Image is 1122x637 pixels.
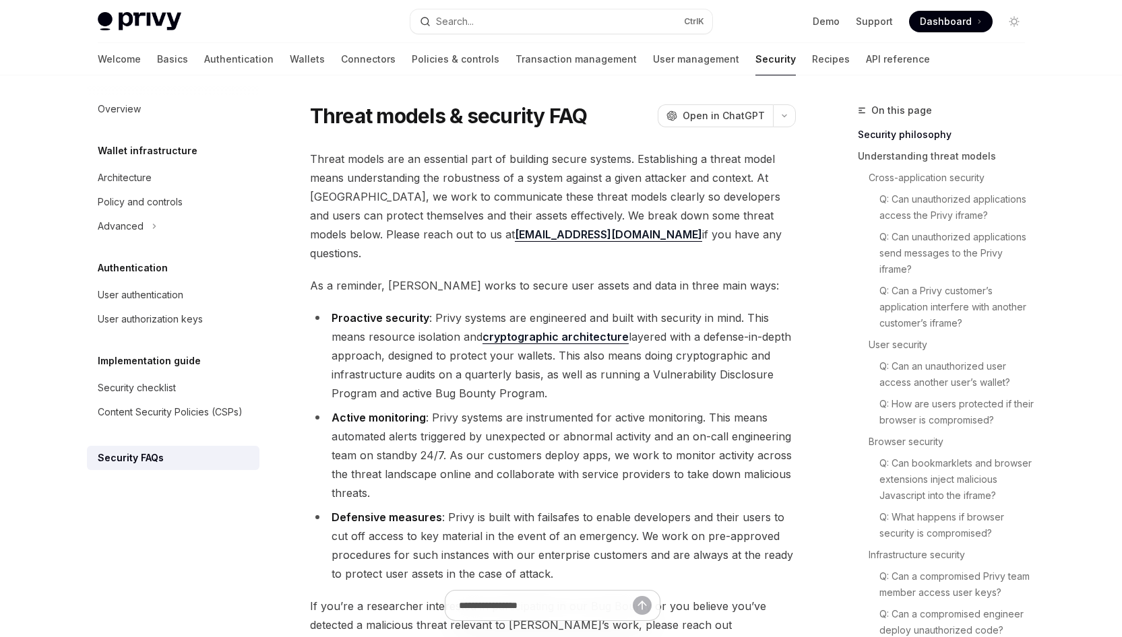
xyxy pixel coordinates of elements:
[98,194,183,210] div: Policy and controls
[683,109,765,123] span: Open in ChatGPT
[157,43,188,75] a: Basics
[866,43,930,75] a: API reference
[812,43,850,75] a: Recipes
[482,330,629,344] a: cryptographic architecture
[858,452,1036,506] a: Q: Can bookmarklets and browser extensions inject malicious Javascript into the iframe?
[1003,11,1025,32] button: Toggle dark mode
[332,311,429,325] strong: Proactive security
[516,43,637,75] a: Transaction management
[98,311,203,327] div: User authorization keys
[858,189,1036,226] a: Q: Can unauthorized applications access the Privy iframe?
[87,97,259,121] a: Overview
[909,11,993,32] a: Dashboard
[310,408,796,502] li: : Privy systems are instrumented for active monitoring. This means automated alerts triggered by ...
[310,104,588,128] h1: Threat models & security FAQ
[858,124,1036,145] a: Security philosophy
[98,143,197,159] h5: Wallet infrastructure
[858,167,1036,189] a: Cross-application security
[98,260,168,276] h5: Authentication
[98,450,164,466] div: Security FAQs
[98,12,181,31] img: light logo
[310,508,796,583] li: : Privy is built with failsafes to enable developers and their users to cut off access to key mat...
[332,411,426,424] strong: Active monitoring
[858,393,1036,431] a: Q: How are users protected if their browser is compromised?
[459,591,633,620] input: Ask a question...
[87,214,259,238] button: Toggle Advanced section
[858,280,1036,334] a: Q: Can a Privy customer’s application interfere with another customer’s iframe?
[341,43,396,75] a: Connectors
[98,101,141,117] div: Overview
[87,446,259,470] a: Security FAQs
[290,43,325,75] a: Wallets
[87,190,259,214] a: Policy and controls
[633,596,652,615] button: Send message
[98,43,141,75] a: Welcome
[858,145,1036,167] a: Understanding threat models
[436,13,474,30] div: Search...
[87,307,259,331] a: User authorization keys
[87,376,259,400] a: Security checklist
[87,283,259,307] a: User authentication
[204,43,274,75] a: Authentication
[98,218,144,234] div: Advanced
[858,506,1036,544] a: Q: What happens if browser security is compromised?
[98,380,176,396] div: Security checklist
[98,404,243,420] div: Content Security Policies (CSPs)
[87,400,259,424] a: Content Security Policies (CSPs)
[87,166,259,190] a: Architecture
[858,431,1036,452] a: Browser security
[858,566,1036,603] a: Q: Can a compromised Privy team member access user keys?
[858,334,1036,356] a: User security
[515,228,702,242] a: [EMAIL_ADDRESS][DOMAIN_NAME]
[98,170,152,186] div: Architecture
[653,43,739,75] a: User management
[310,276,796,295] span: As a reminder, [PERSON_NAME] works to secure user assets and data in three main ways:
[858,544,1036,566] a: Infrastructure security
[332,510,442,524] strong: Defensive measures
[856,15,893,28] a: Support
[813,15,840,28] a: Demo
[658,104,773,127] button: Open in ChatGPT
[755,43,796,75] a: Security
[920,15,972,28] span: Dashboard
[98,353,201,369] h5: Implementation guide
[412,43,499,75] a: Policies & controls
[310,308,796,403] li: : Privy systems are engineered and built with security in mind. This means resource isolation and...
[310,149,796,263] span: Threat models are an essential part of building secure systems. Establishing a threat model means...
[858,226,1036,280] a: Q: Can unauthorized applications send messages to the Privy iframe?
[684,16,704,27] span: Ctrl K
[410,9,712,34] button: Open search
[98,287,183,303] div: User authentication
[858,356,1036,393] a: Q: Can an unauthorized user access another user’s wallet?
[871,102,932,119] span: On this page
